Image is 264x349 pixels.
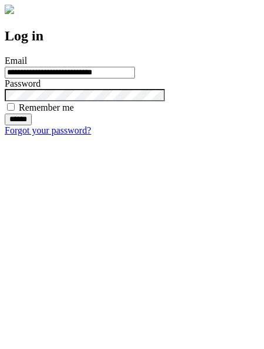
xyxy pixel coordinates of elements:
label: Remember me [19,102,74,112]
label: Email [5,56,27,66]
a: Forgot your password? [5,125,91,135]
img: logo-4e3dc11c47720685a147b03b5a06dd966a58ff35d612b21f08c02c0306f2b779.png [5,5,14,14]
h2: Log in [5,28,259,44]
label: Password [5,78,40,88]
